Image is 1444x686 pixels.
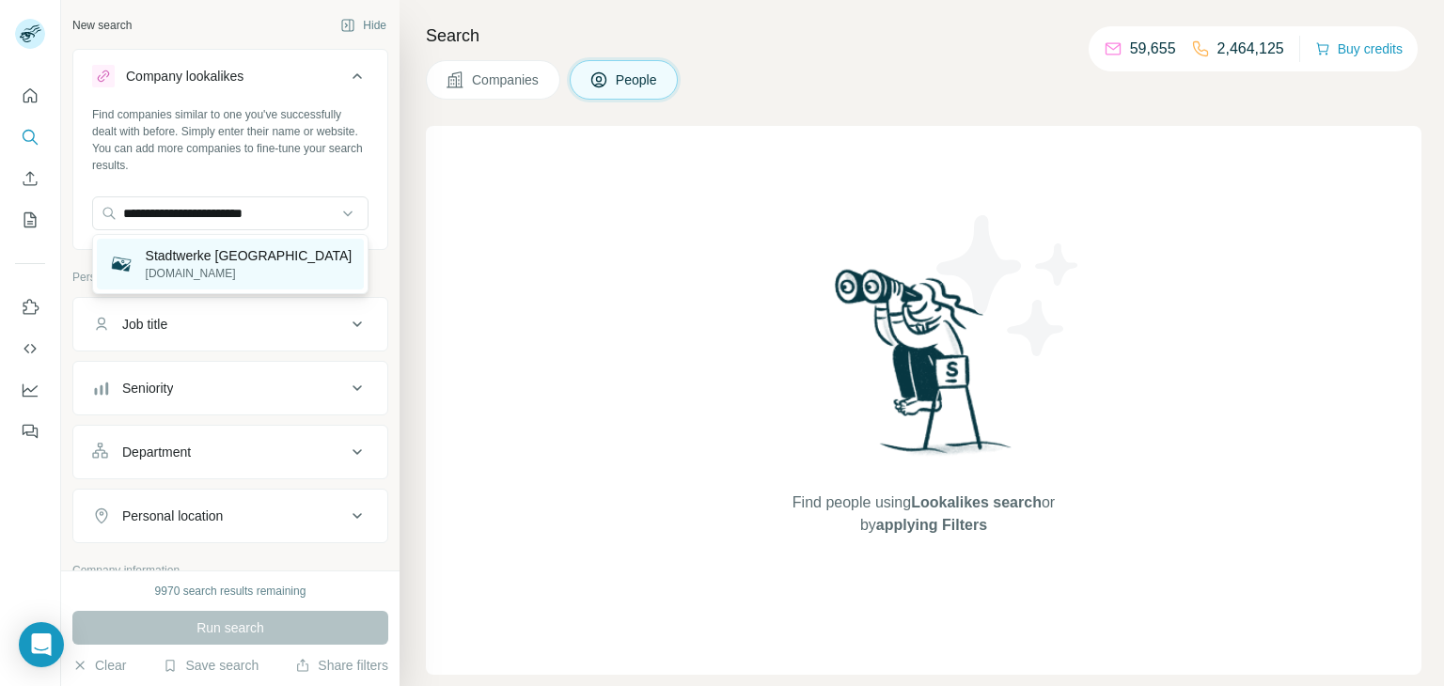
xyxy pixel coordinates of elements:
button: Hide [327,11,400,39]
div: Find companies similar to one you've successfully dealt with before. Simply enter their name or w... [92,106,369,174]
button: Use Surfe on LinkedIn [15,290,45,324]
button: Personal location [73,493,387,538]
span: applying Filters [876,517,987,533]
button: Enrich CSV [15,162,45,195]
img: Surfe Illustration - Stars [924,201,1093,370]
button: Feedback [15,414,45,448]
button: Use Surfe API [15,332,45,366]
span: Find people using or by [773,491,1074,537]
button: Share filters [295,656,388,675]
p: 2,464,125 [1217,38,1284,60]
div: Open Intercom Messenger [19,622,64,667]
p: Company information [72,562,388,579]
div: Personal location [122,507,223,525]
img: Surfe Illustration - Woman searching with binoculars [826,264,1022,474]
button: Clear [72,656,126,675]
div: Department [122,443,191,461]
p: [DOMAIN_NAME] [146,265,353,282]
div: Seniority [122,379,173,398]
button: My lists [15,203,45,237]
span: Lookalikes search [911,494,1042,510]
button: Search [15,120,45,154]
button: Job title [73,302,387,347]
button: Department [73,429,387,475]
button: Buy credits [1315,36,1403,62]
img: Stadtwerke Bad Aibling [108,251,134,277]
h4: Search [426,23,1421,49]
span: People [616,70,659,89]
button: Quick start [15,79,45,113]
button: Save search [163,656,259,675]
p: Stadtwerke [GEOGRAPHIC_DATA] [146,246,353,265]
span: Companies [472,70,541,89]
div: 9970 search results remaining [155,583,306,600]
button: Seniority [73,366,387,411]
p: Personal information [72,269,388,286]
p: 59,655 [1130,38,1176,60]
div: Company lookalikes [126,67,243,86]
div: Job title [122,315,167,334]
button: Dashboard [15,373,45,407]
button: Company lookalikes [73,54,387,106]
div: New search [72,17,132,34]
